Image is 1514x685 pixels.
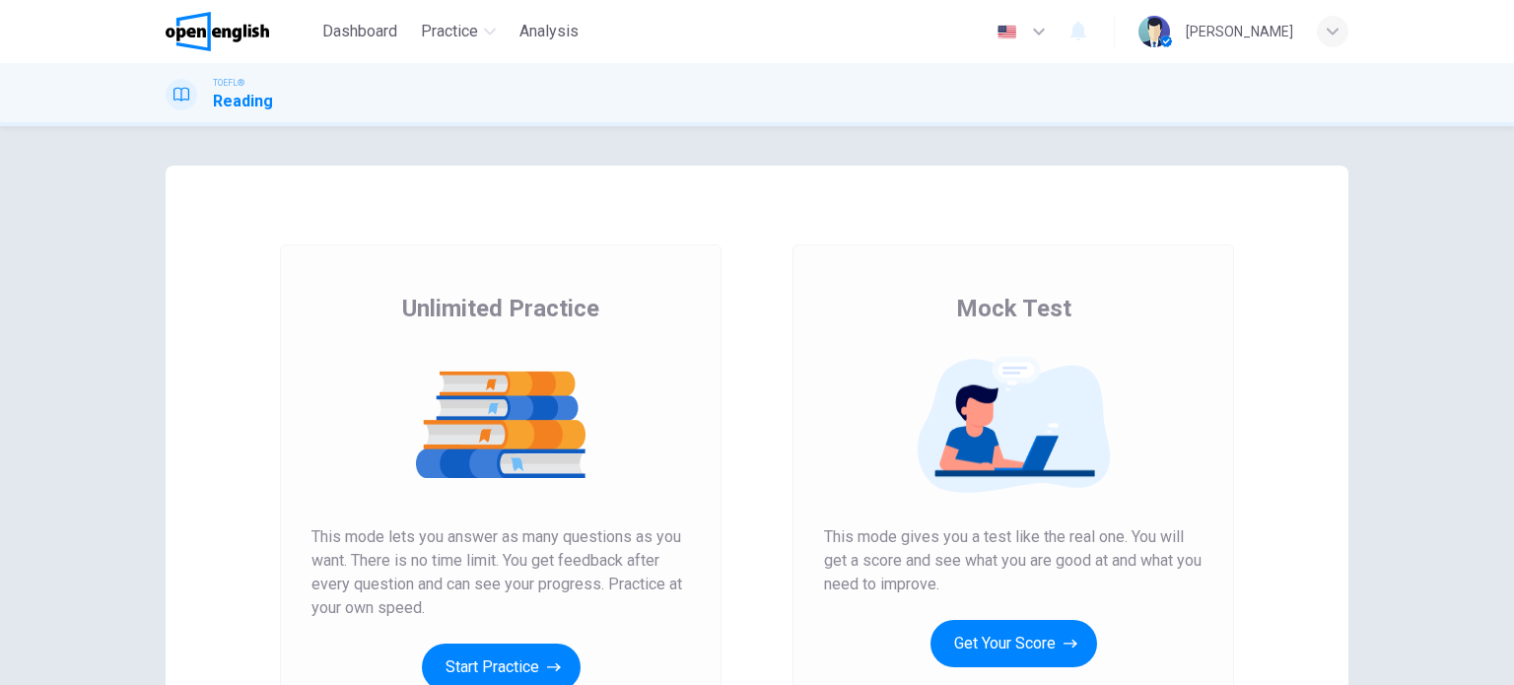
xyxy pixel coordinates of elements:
span: Unlimited Practice [402,293,599,324]
span: This mode gives you a test like the real one. You will get a score and see what you are good at a... [824,525,1203,596]
span: TOEFL® [213,76,244,90]
span: Analysis [519,20,579,43]
button: Get Your Score [930,620,1097,667]
a: OpenEnglish logo [166,12,314,51]
div: [PERSON_NAME] [1186,20,1293,43]
img: OpenEnglish logo [166,12,269,51]
span: Practice [421,20,478,43]
img: Profile picture [1138,16,1170,47]
button: Practice [413,14,504,49]
h1: Reading [213,90,273,113]
img: en [995,25,1019,39]
button: Analysis [512,14,586,49]
span: Mock Test [956,293,1071,324]
button: Dashboard [314,14,405,49]
span: Dashboard [322,20,397,43]
span: This mode lets you answer as many questions as you want. There is no time limit. You get feedback... [311,525,690,620]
